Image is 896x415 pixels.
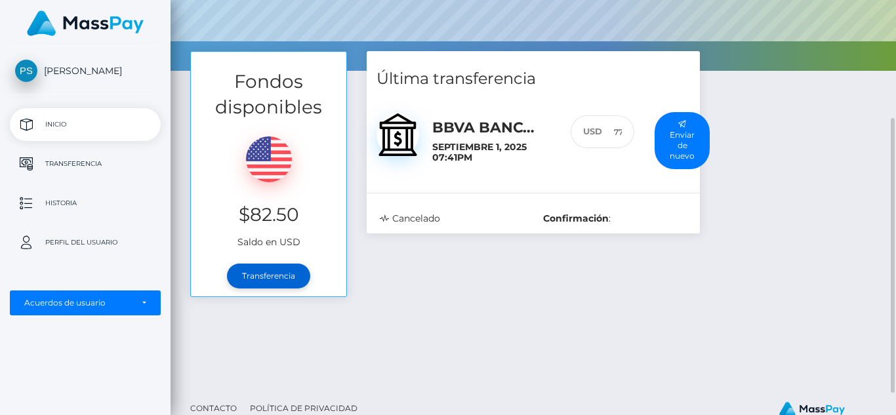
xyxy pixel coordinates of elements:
[10,187,161,220] a: Historia
[191,69,346,120] h3: Fondos disponibles
[571,115,602,149] div: USD
[543,212,609,224] b: Confirmación
[10,148,161,180] a: Transferencia
[15,233,155,252] p: Perfil del usuario
[24,298,132,308] div: Acuerdos de usuario
[432,118,552,138] h5: BBVA BANCOMER / MXN
[10,290,161,315] button: Acuerdos de usuario
[246,136,292,182] img: USD.png
[377,68,690,90] h4: Última transferencia
[432,142,552,164] h6: Septiembre 1, 2025 07:41PM
[27,10,144,36] img: MassPay
[377,113,419,156] img: bank.svg
[15,115,155,134] p: Inicio
[10,65,161,77] span: [PERSON_NAME]
[10,226,161,259] a: Perfil del usuario
[10,108,161,141] a: Inicio
[655,112,710,169] button: Enviar de nuevo
[15,154,155,174] p: Transferencia
[533,212,697,226] div: :
[370,212,533,226] div: Cancelado
[191,120,346,256] div: Saldo en USD
[201,202,336,227] h3: $82.50
[15,193,155,213] p: Historia
[602,115,634,149] input: 77.50
[227,264,310,288] a: Transferencia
